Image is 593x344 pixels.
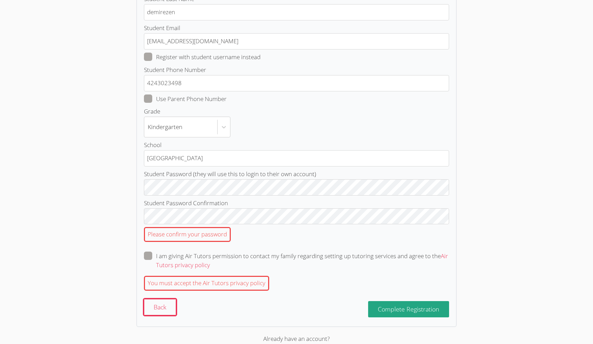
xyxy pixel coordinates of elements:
[144,276,269,291] div: You must accept the Air Tutors privacy policy
[144,53,261,62] label: Register with student username instead
[148,122,182,132] div: Kindergarten
[144,33,449,49] input: Student Email
[144,141,162,149] span: School
[144,179,449,196] input: Student Password (they will use this to login to their own account)
[144,199,228,207] span: Student Password Confirmation
[136,334,457,344] div: Already have an account?
[144,107,160,115] span: Grade
[378,305,439,313] span: Complete Registration
[368,301,449,317] button: Complete Registration
[144,75,449,91] input: Student Phone Number
[144,208,449,225] input: Student Password ConfirmationPlease confirm your password
[144,150,449,166] input: School
[144,94,227,103] label: Use Parent Phone Number
[144,66,206,74] span: Student Phone Number
[144,299,176,315] button: Back
[144,170,316,178] span: Student Password (they will use this to login to their own account)
[144,252,449,270] label: I am giving Air Tutors permission to contact my family regarding setting up tutoring services and...
[144,4,449,20] input: Student Last Name
[144,227,231,242] div: Please confirm your password
[144,24,180,32] span: Student Email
